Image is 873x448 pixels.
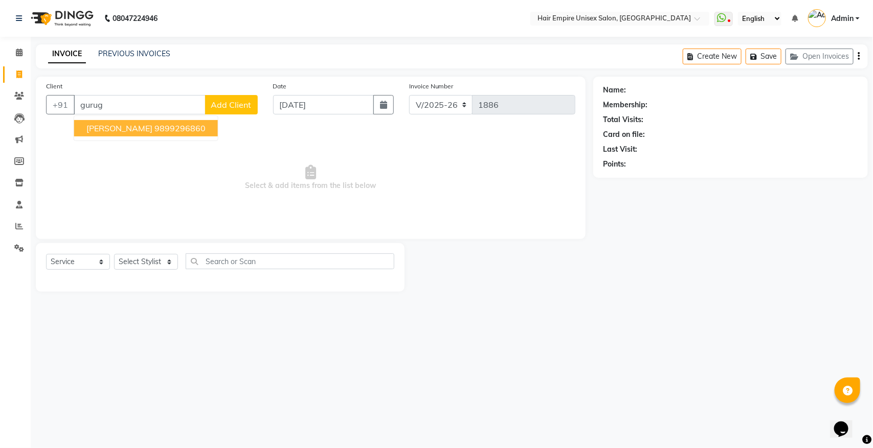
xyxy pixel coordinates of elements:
[86,123,152,133] span: [PERSON_NAME]
[46,82,62,91] label: Client
[273,82,287,91] label: Date
[26,4,96,33] img: logo
[46,127,575,229] span: Select & add items from the list below
[603,129,645,140] div: Card on file:
[603,85,626,96] div: Name:
[683,49,742,64] button: Create New
[74,95,206,114] input: Search by Name/Mobile/Email/Code
[603,114,644,125] div: Total Visits:
[186,253,394,269] input: Search or Scan
[154,123,206,133] ngb-highlight: 9899296860
[205,95,258,114] button: Add Client
[831,13,854,24] span: Admin
[808,9,826,27] img: Admin
[48,45,86,63] a: INVOICE
[46,95,75,114] button: +91
[98,49,170,58] a: PREVIOUS INVOICES
[603,100,648,110] div: Membership:
[830,407,863,438] iframe: chat widget
[211,100,252,110] span: Add Client
[603,144,638,155] div: Last Visit:
[409,82,454,91] label: Invoice Number
[113,4,158,33] b: 08047224946
[786,49,854,64] button: Open Invoices
[746,49,781,64] button: Save
[603,159,626,170] div: Points:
